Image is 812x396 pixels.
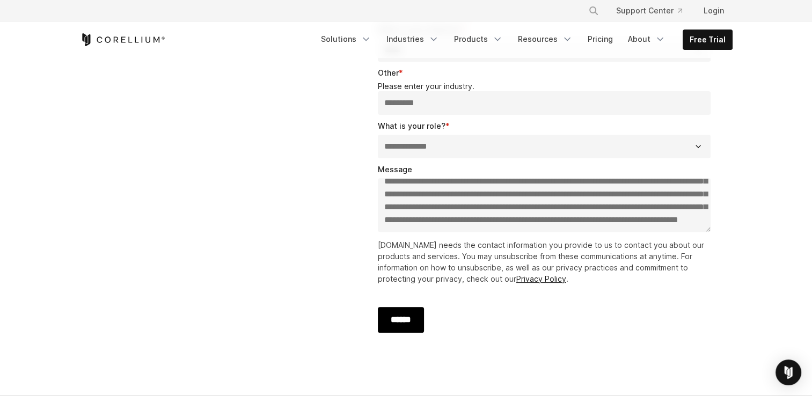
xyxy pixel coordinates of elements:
[621,30,672,49] a: About
[516,274,566,283] a: Privacy Policy
[581,30,619,49] a: Pricing
[314,30,378,49] a: Solutions
[776,360,801,385] div: Open Intercom Messenger
[380,30,445,49] a: Industries
[695,1,733,20] a: Login
[511,30,579,49] a: Resources
[378,82,715,91] legend: Please enter your industry.
[584,1,603,20] button: Search
[314,30,733,50] div: Navigation Menu
[378,121,445,130] span: What is your role?
[80,33,165,46] a: Corellium Home
[378,239,715,284] p: [DOMAIN_NAME] needs the contact information you provide to us to contact you about our products a...
[683,30,732,49] a: Free Trial
[608,1,691,20] a: Support Center
[378,165,412,174] span: Message
[448,30,509,49] a: Products
[575,1,733,20] div: Navigation Menu
[378,68,399,77] span: Other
